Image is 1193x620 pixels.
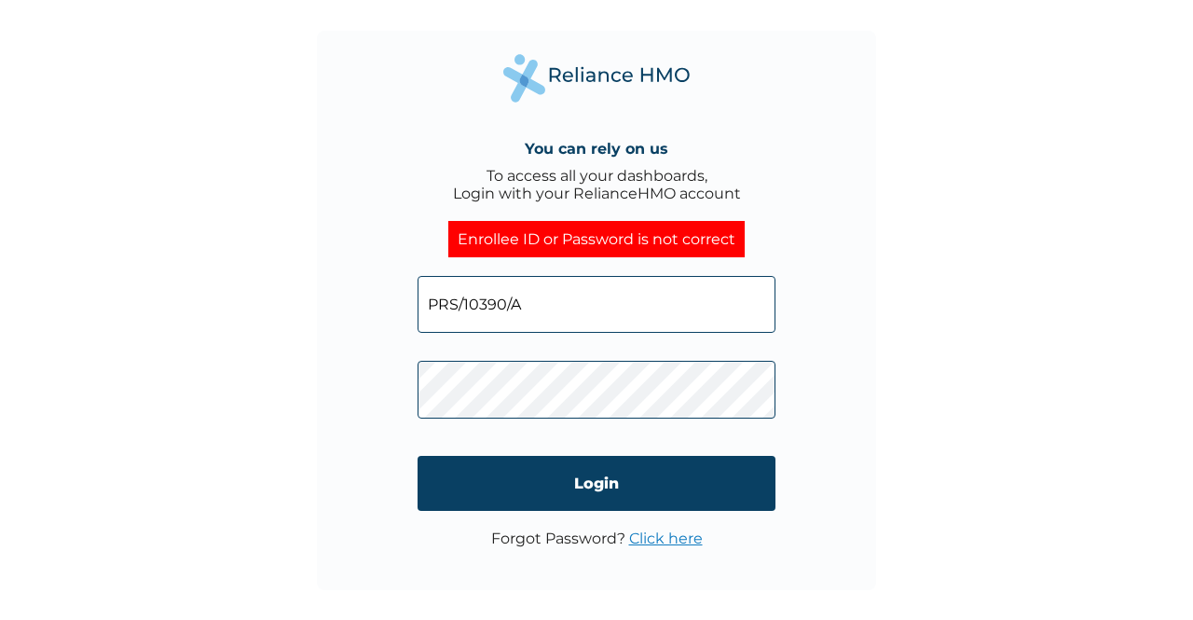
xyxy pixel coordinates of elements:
[418,456,775,511] input: Login
[453,167,741,202] div: To access all your dashboards, Login with your RelianceHMO account
[629,530,703,547] a: Click here
[491,530,703,547] p: Forgot Password?
[525,140,668,158] h4: You can rely on us
[503,54,690,102] img: Reliance Health's Logo
[418,276,775,333] input: Email address or HMO ID
[448,221,745,257] div: Enrollee ID or Password is not correct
